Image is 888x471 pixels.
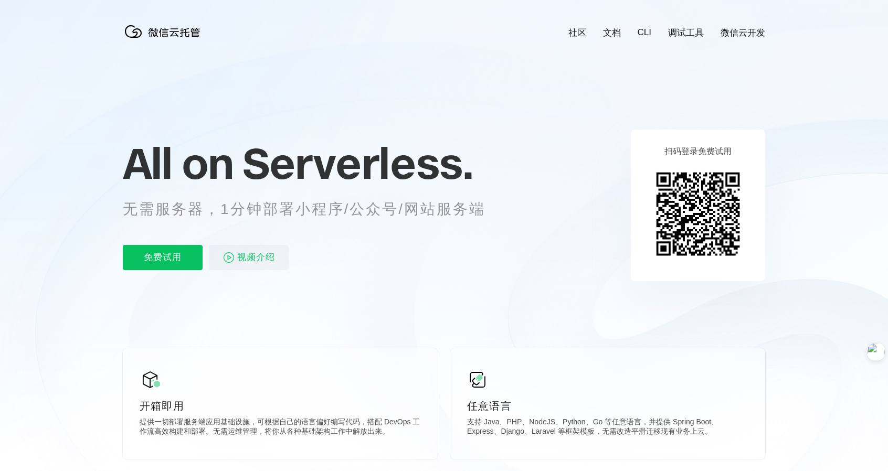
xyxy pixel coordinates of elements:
[603,27,621,39] a: 文档
[668,27,704,39] a: 调试工具
[123,21,207,42] img: 微信云托管
[721,27,765,39] a: 微信云开发
[467,418,748,438] p: 支持 Java、PHP、NodeJS、Python、Go 等任意语言，并提供 Spring Boot、Express、Django、Laravel 等框架模板，无需改造平滑迁移现有业务上云。
[123,137,232,189] span: All on
[123,35,207,44] a: 微信云托管
[242,137,473,189] span: Serverless.
[237,245,275,270] span: 视频介绍
[123,245,203,270] p: 免费试用
[140,418,421,438] p: 提供一切部署服务端应用基础设施，可根据自己的语言偏好编写代码，搭配 DevOps 工作流高效构建和部署。无需运维管理，将你从各种基础架构工作中解放出来。
[140,399,421,413] p: 开箱即用
[638,27,651,38] a: CLI
[123,199,505,220] p: 无需服务器，1分钟部署小程序/公众号/网站服务端
[568,27,586,39] a: 社区
[664,146,732,157] p: 扫码登录免费试用
[223,251,235,264] img: video_play.svg
[467,399,748,413] p: 任意语言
